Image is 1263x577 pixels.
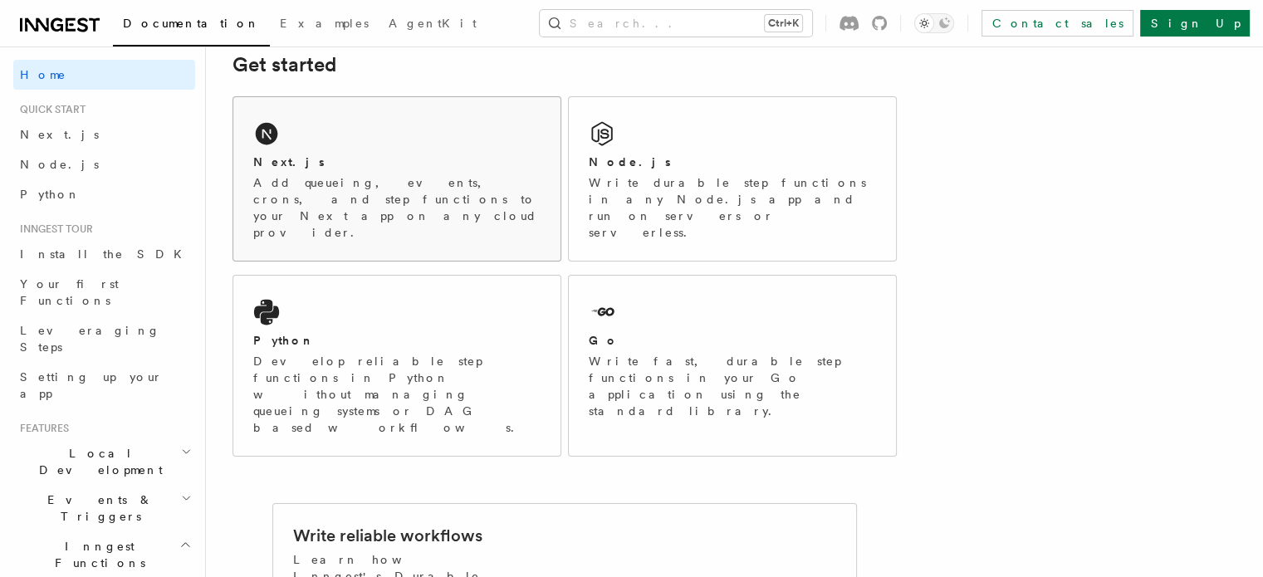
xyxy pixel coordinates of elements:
span: Events & Triggers [13,491,181,525]
span: Inngest Functions [13,538,179,571]
a: Contact sales [982,10,1133,37]
button: Events & Triggers [13,485,195,531]
h2: Node.js [589,154,671,170]
a: Node.jsWrite durable step functions in any Node.js app and run on servers or serverless. [568,96,897,262]
p: Develop reliable step functions in Python without managing queueing systems or DAG based workflows. [253,353,541,436]
span: Home [20,66,66,83]
span: Features [13,422,69,435]
a: AgentKit [379,5,487,45]
p: Add queueing, events, crons, and step functions to your Next app on any cloud provider. [253,174,541,241]
a: Your first Functions [13,269,195,315]
p: Write fast, durable step functions in your Go application using the standard library. [589,353,876,419]
kbd: Ctrl+K [765,15,802,32]
a: Sign Up [1140,10,1250,37]
button: Local Development [13,438,195,485]
span: Install the SDK [20,247,192,261]
span: Python [20,188,81,201]
a: Next.jsAdd queueing, events, crons, and step functions to your Next app on any cloud provider. [233,96,561,262]
a: Next.js [13,120,195,149]
a: PythonDevelop reliable step functions in Python without managing queueing systems or DAG based wo... [233,275,561,457]
span: Documentation [123,17,260,30]
p: Write durable step functions in any Node.js app and run on servers or serverless. [589,174,876,241]
a: Node.js [13,149,195,179]
a: GoWrite fast, durable step functions in your Go application using the standard library. [568,275,897,457]
a: Examples [270,5,379,45]
a: Home [13,60,195,90]
a: Setting up your app [13,362,195,408]
a: Documentation [113,5,270,46]
a: Install the SDK [13,239,195,269]
span: Quick start [13,103,86,116]
span: Local Development [13,445,181,478]
a: Python [13,179,195,209]
span: Next.js [20,128,99,141]
span: AgentKit [389,17,477,30]
a: Leveraging Steps [13,315,195,362]
h2: Python [253,332,315,349]
h2: Go [589,332,619,349]
span: Leveraging Steps [20,324,160,354]
span: Node.js [20,158,99,171]
span: Inngest tour [13,222,93,236]
span: Setting up your app [20,370,163,400]
span: Your first Functions [20,277,119,307]
a: Get started [233,53,336,76]
h2: Write reliable workflows [293,524,482,547]
button: Toggle dark mode [914,13,954,33]
span: Examples [280,17,369,30]
h2: Next.js [253,154,325,170]
button: Search...Ctrl+K [540,10,812,37]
